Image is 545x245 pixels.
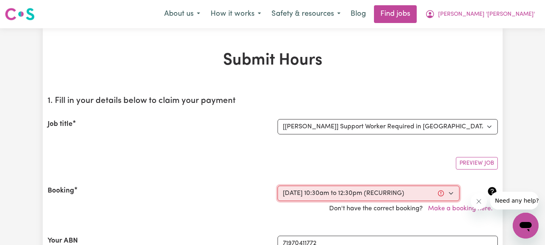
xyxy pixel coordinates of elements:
[490,192,539,209] iframe: Message from company
[205,6,266,23] button: How it works
[438,10,535,19] span: [PERSON_NAME] '[PERSON_NAME]'
[471,193,487,209] iframe: Close message
[374,5,417,23] a: Find jobs
[420,6,540,23] button: My Account
[159,6,205,23] button: About us
[48,186,74,196] label: Booking
[48,51,498,70] h1: Submit Hours
[423,201,498,216] button: Make a booking here.
[513,213,539,239] iframe: Button to launch messaging window
[456,157,498,170] button: Preview Job
[266,6,346,23] button: Safety & resources
[5,7,35,21] img: Careseekers logo
[5,6,49,12] span: Need any help?
[48,119,73,130] label: Job title
[48,96,498,106] h2: 1. Fill in your details below to claim your payment
[346,5,371,23] a: Blog
[329,205,498,212] span: Don't have the correct booking?
[5,5,35,23] a: Careseekers logo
